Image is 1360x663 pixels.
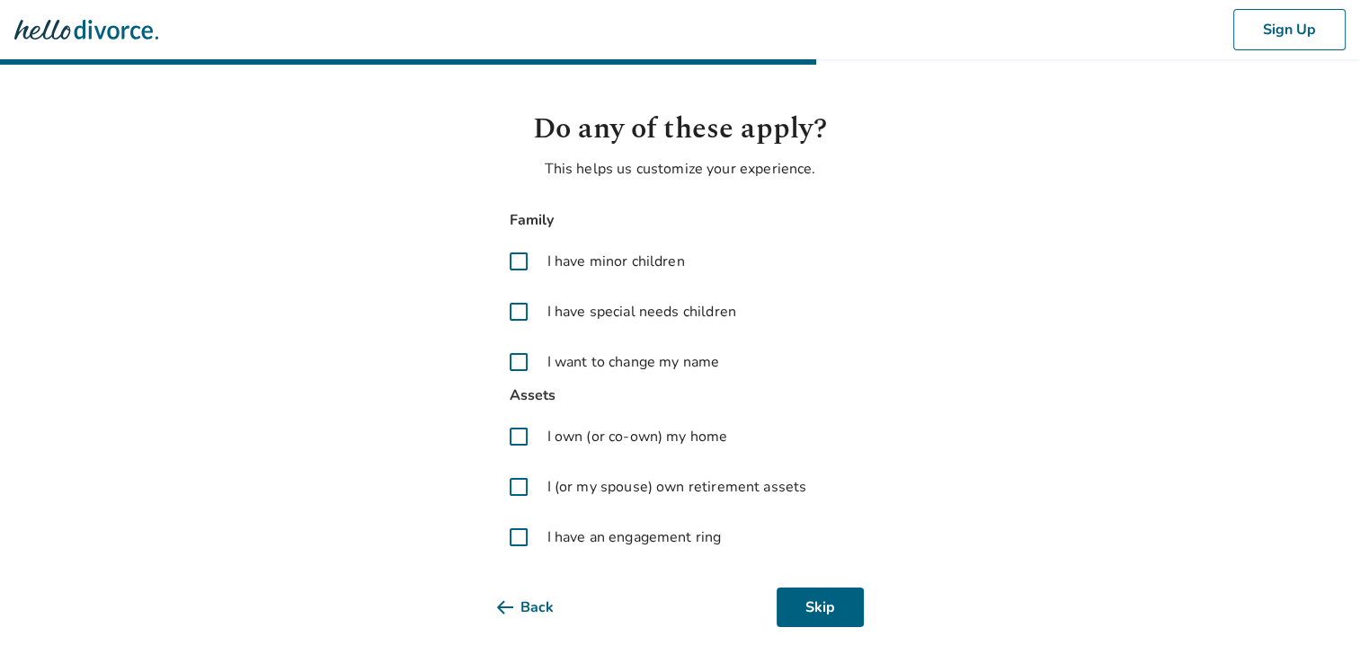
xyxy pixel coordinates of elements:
[497,108,864,151] h1: Do any of these apply?
[497,384,864,408] span: Assets
[547,476,807,498] span: I (or my spouse) own retirement assets
[547,426,728,447] span: I own (or co-own) my home
[497,588,582,627] button: Back
[777,588,864,627] button: Skip
[547,301,736,323] span: I have special needs children
[1233,9,1346,50] button: Sign Up
[497,158,864,180] p: This helps us customize your experience.
[547,526,722,548] span: I have an engagement ring
[497,208,864,233] span: Family
[547,351,720,373] span: I want to change my name
[14,12,158,48] img: Hello Divorce Logo
[1270,577,1360,663] iframe: Chat Widget
[547,251,685,272] span: I have minor children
